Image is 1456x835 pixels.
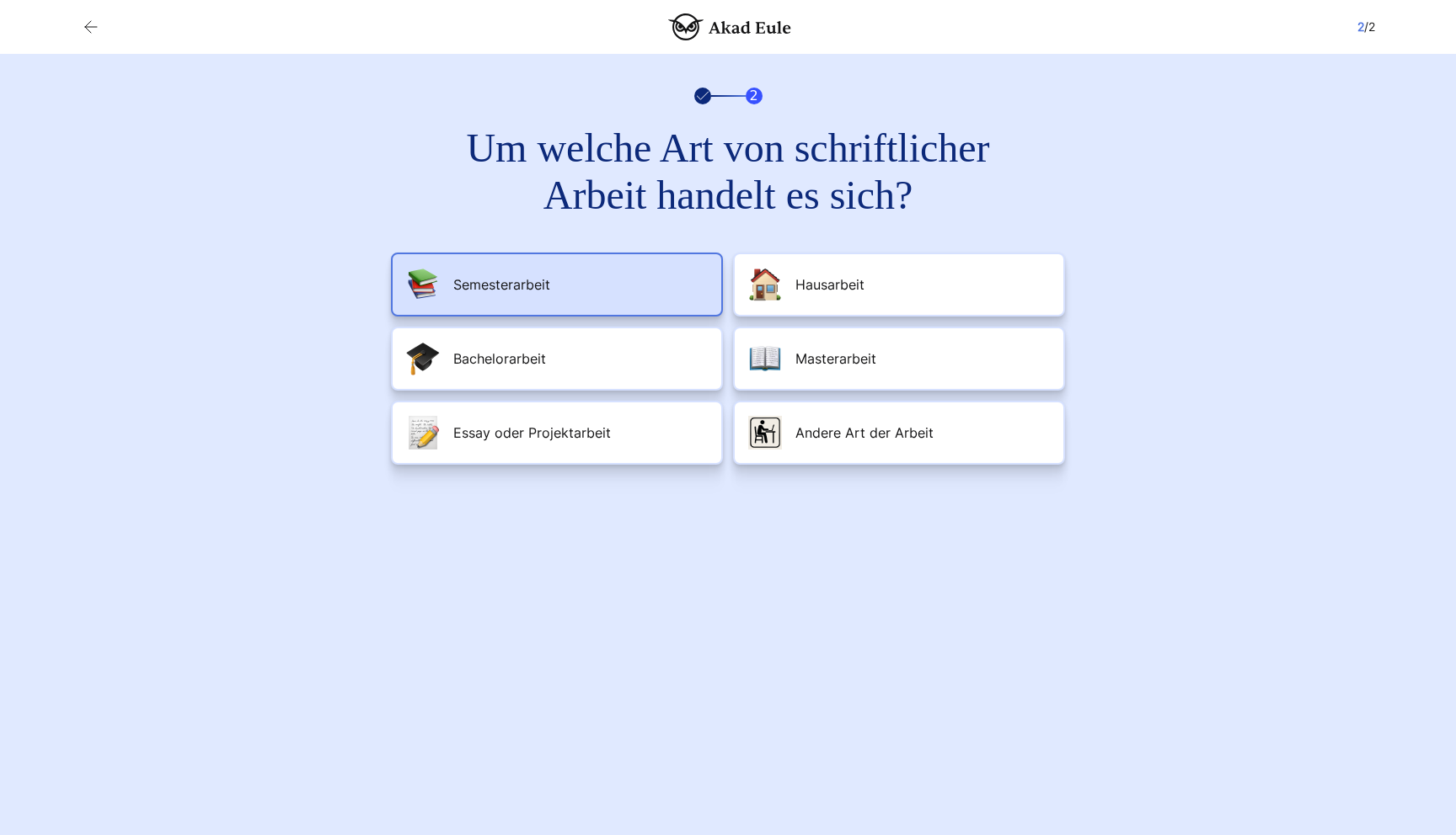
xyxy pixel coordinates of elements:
[795,423,934,443] span: Andere Art der Arbeit
[1357,17,1375,37] div: /
[1357,19,1364,34] span: 2
[795,348,876,369] span: Masterarbeit
[1368,19,1375,34] span: 2
[668,13,791,40] img: logo
[795,274,864,295] span: Hausarbeit
[453,348,546,369] span: Bachelorarbeit
[746,88,763,104] span: 2
[453,423,611,443] span: Essay oder Projektarbeit
[453,274,550,295] span: Semesterarbeit
[425,125,1031,219] h2: Um welche Art von schriftlicher Arbeit handelt es sich?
